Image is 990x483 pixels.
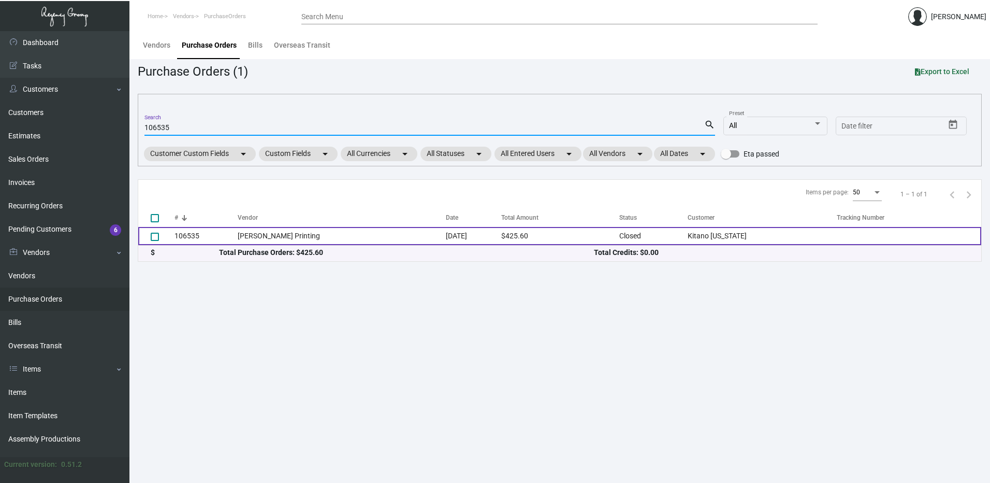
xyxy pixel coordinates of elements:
[837,213,981,222] div: Tracking Number
[853,189,882,196] mat-select: Items per page:
[420,147,491,161] mat-chip: All Statuses
[594,247,969,258] div: Total Credits: $0.00
[696,148,709,160] mat-icon: arrow_drop_down
[274,40,330,51] div: Overseas Transit
[446,213,458,222] div: Date
[688,213,837,222] div: Customer
[501,213,538,222] div: Total Amount
[238,213,446,222] div: Vendor
[501,213,619,222] div: Total Amount
[915,67,969,76] span: Export to Excel
[704,119,715,131] mat-icon: search
[446,213,501,222] div: Date
[174,213,238,222] div: #
[960,186,977,203] button: Next page
[204,13,246,20] span: PurchaseOrders
[238,213,258,222] div: Vendor
[882,122,932,131] input: End date
[931,11,986,22] div: [PERSON_NAME]
[563,148,575,160] mat-icon: arrow_drop_down
[583,147,652,161] mat-chip: All Vendors
[501,227,619,245] td: $425.60
[4,459,57,470] div: Current version:
[151,247,219,258] div: $
[619,213,688,222] div: Status
[138,62,248,81] div: Purchase Orders (1)
[853,189,860,196] span: 50
[806,188,849,197] div: Items per page:
[341,147,417,161] mat-chip: All Currencies
[944,186,960,203] button: Previous page
[744,148,779,160] span: Eta passed
[446,227,501,245] td: [DATE]
[182,40,237,51] div: Purchase Orders
[248,40,263,51] div: Bills
[174,227,238,245] td: 106535
[494,147,581,161] mat-chip: All Entered Users
[654,147,715,161] mat-chip: All Dates
[148,13,163,20] span: Home
[219,247,594,258] div: Total Purchase Orders: $425.60
[399,148,411,160] mat-icon: arrow_drop_down
[619,227,688,245] td: Closed
[259,147,338,161] mat-chip: Custom Fields
[143,40,170,51] div: Vendors
[319,148,331,160] mat-icon: arrow_drop_down
[144,147,256,161] mat-chip: Customer Custom Fields
[173,13,194,20] span: Vendors
[729,121,737,130] span: All
[688,227,837,245] td: Kitano [US_STATE]
[841,122,873,131] input: Start date
[945,117,962,133] button: Open calendar
[238,227,446,245] td: [PERSON_NAME] Printing
[900,190,927,199] div: 1 – 1 of 1
[237,148,250,160] mat-icon: arrow_drop_down
[907,62,978,81] button: Export to Excel
[908,7,927,26] img: admin@bootstrapmaster.com
[837,213,884,222] div: Tracking Number
[619,213,637,222] div: Status
[473,148,485,160] mat-icon: arrow_drop_down
[61,459,82,470] div: 0.51.2
[634,148,646,160] mat-icon: arrow_drop_down
[688,213,715,222] div: Customer
[174,213,178,222] div: #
